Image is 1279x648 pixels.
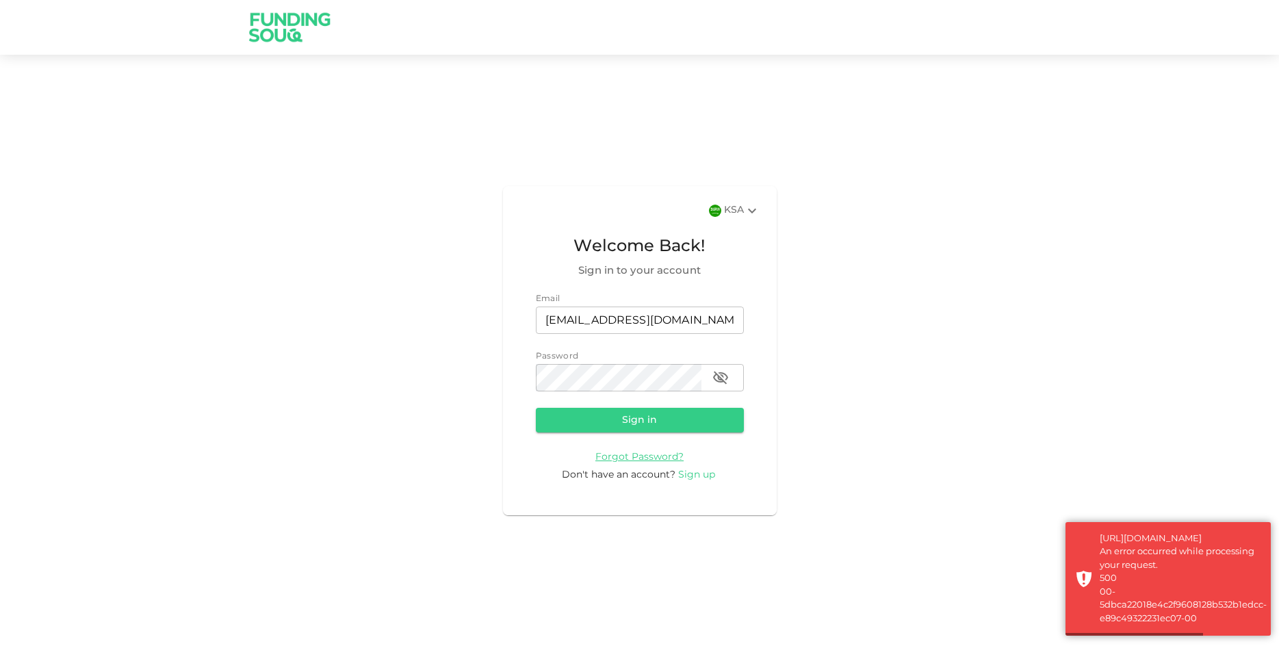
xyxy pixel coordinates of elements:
input: password [536,364,701,391]
input: email [536,307,744,334]
img: flag-sa.b9a346574cdc8950dd34b50780441f57.svg [709,205,721,217]
span: Sign up [678,470,715,480]
button: Sign in [536,408,744,432]
a: Forgot Password? [595,452,684,462]
span: Sign in to your account [536,263,744,279]
div: [URL][DOMAIN_NAME] An error occurred while processing your request. 500 00-5dbca22018e4c2f9608128... [1100,532,1261,626]
span: Welcome Back! [536,234,744,260]
span: Password [536,352,579,361]
span: Don't have an account? [562,470,675,480]
div: KSA [724,203,760,219]
span: Email [536,295,560,303]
